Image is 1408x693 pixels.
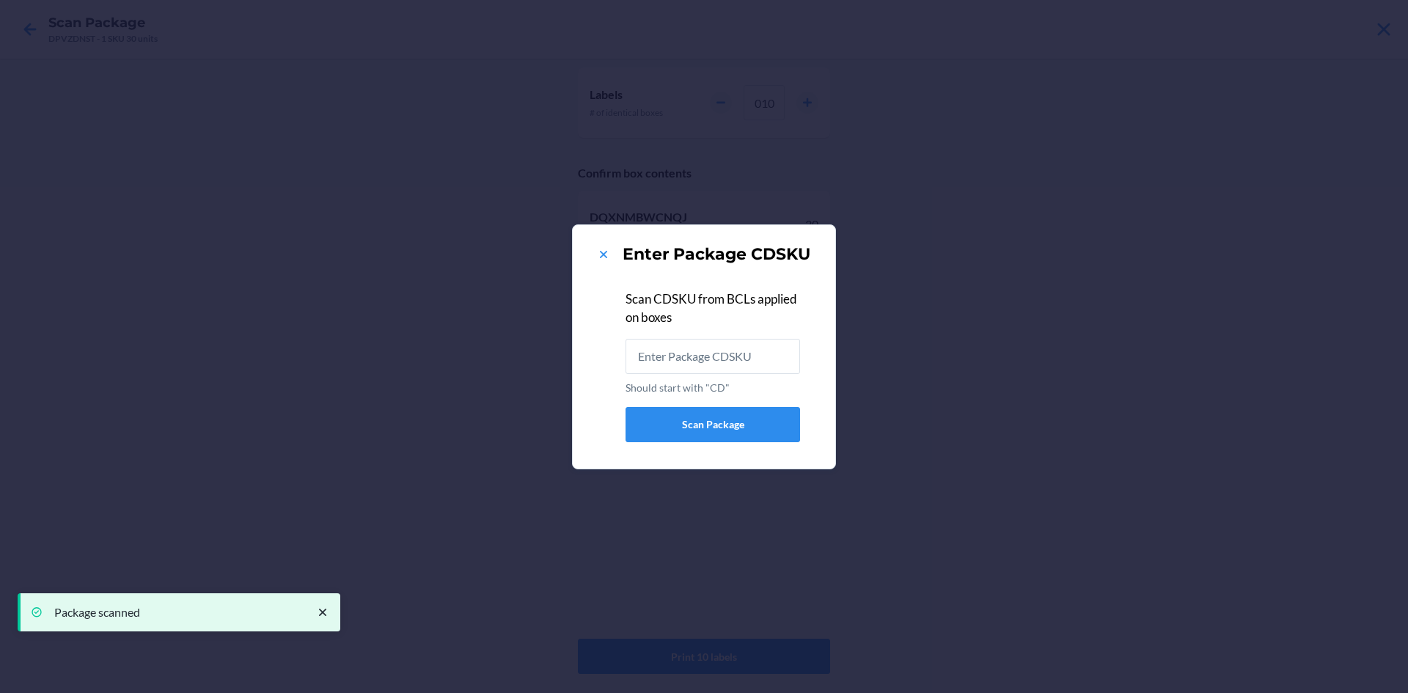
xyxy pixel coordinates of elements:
[626,407,800,442] button: Scan Package
[626,339,800,374] input: Should start with "CD"
[623,243,810,266] h2: Enter Package CDSKU
[315,605,330,620] svg: close toast
[626,290,800,327] div: Scan CDSKU from BCLs applied on boxes
[626,380,800,395] p: Should start with "CD"
[54,605,301,620] p: Package scanned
